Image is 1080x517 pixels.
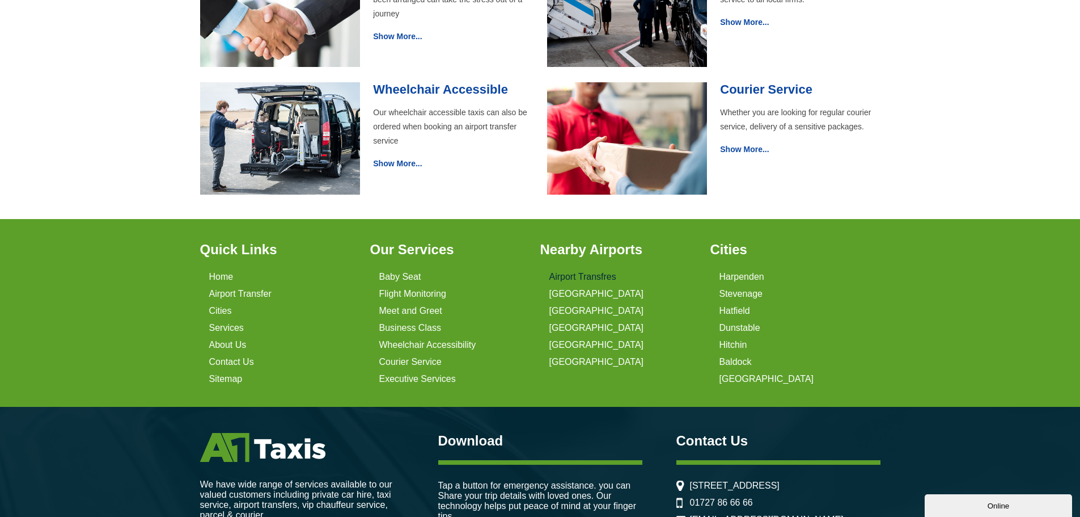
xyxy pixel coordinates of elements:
[549,306,644,316] a: [GEOGRAPHIC_DATA]
[373,32,422,41] a: Show More...
[925,492,1074,517] iframe: chat widget
[720,106,880,134] p: Whether you are looking for regular courier service, delivery of a sensitive packages.
[379,323,441,333] a: Business Class
[200,82,360,195] img: Wheelchair Accessibility
[719,323,760,333] a: Dunstable
[676,433,880,449] h3: Contact Us
[720,18,769,27] a: Show More...
[200,242,357,258] h3: Quick Links
[719,374,814,384] a: [GEOGRAPHIC_DATA]
[720,145,769,154] a: Show More...
[549,340,644,350] a: [GEOGRAPHIC_DATA]
[676,481,880,491] li: [STREET_ADDRESS]
[547,82,707,195] img: Courier Service
[719,289,763,299] a: Stevenage
[549,272,616,282] a: Airport Transfres
[549,289,644,299] a: [GEOGRAPHIC_DATA]
[200,433,325,462] img: A1 Taxis St Albans
[379,289,446,299] a: Flight Monitoring
[209,289,272,299] a: Airport Transfer
[209,340,247,350] a: About Us
[373,82,508,96] a: Wheelchair Accessible
[209,272,234,282] a: Home
[549,323,644,333] a: [GEOGRAPHIC_DATA]
[209,374,243,384] a: Sitemap
[719,357,752,367] a: Baldock
[370,242,527,258] h3: Our Services
[540,242,697,258] h3: Nearby Airports
[719,306,750,316] a: Hatfield
[710,242,867,258] h3: Cities
[209,306,232,316] a: Cities
[373,106,533,148] p: Our wheelchair accessible taxis can also be ordered when booking an airport transfer service
[690,498,753,507] a: 01727 86 66 66
[549,357,644,367] a: [GEOGRAPHIC_DATA]
[438,433,642,449] h3: Download
[373,159,422,168] a: Show More...
[719,272,764,282] a: Harpenden
[379,374,456,384] a: Executive Services
[209,357,254,367] a: Contact Us
[720,82,812,96] a: Courier Service
[379,357,442,367] a: Courier Service
[719,340,747,350] a: Hitchin
[379,272,421,282] a: Baby Seat
[379,340,476,350] a: Wheelchair Accessibility
[379,306,442,316] a: Meet and Greet
[209,323,244,333] a: Services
